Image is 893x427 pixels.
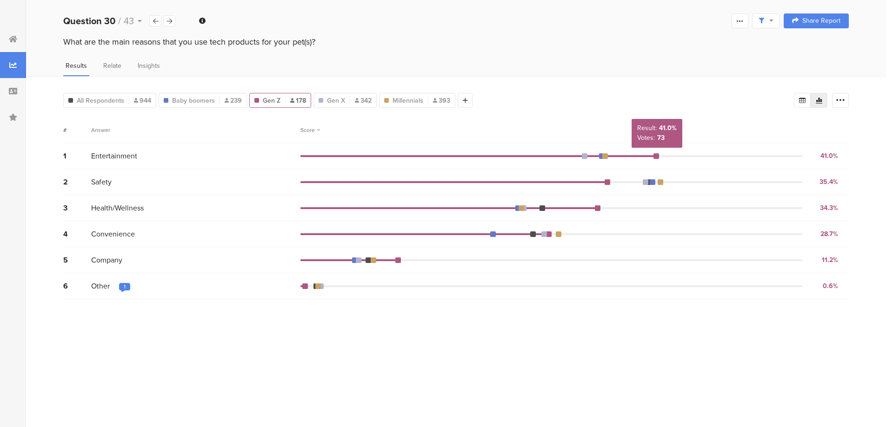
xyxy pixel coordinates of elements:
span: Health/Wellness [91,203,144,213]
span: Gen X [327,96,345,105]
div: 1 [124,283,126,290]
span: Results [66,61,87,71]
div: 35.4% [820,177,838,187]
div: 34.3% [820,203,838,213]
div: 3 [63,203,91,213]
div: What are the main reasons that you use tech products for your pet(s)? [63,36,849,48]
span: 41.0% [659,125,677,132]
span: Result: [637,125,657,132]
span: Convenience [91,229,135,239]
div: Answer [91,126,110,134]
div: 4 [63,229,91,239]
div: 2 [63,177,91,187]
div: 11.2% [822,255,838,265]
span: 178 [290,96,306,105]
span: Millennials [393,96,423,105]
span: 43 [124,14,134,28]
span: Votes: [637,134,655,142]
span: Insights [138,61,160,71]
div: 0.6% [823,281,838,291]
span: / [118,14,121,28]
b: Question 30 [63,14,115,28]
span: 239 [225,96,242,105]
div: 6 [63,281,91,291]
div: Score [300,126,320,134]
span: 73 [657,134,665,142]
span: All Respondents [77,96,124,105]
span: Baby boomers [172,96,215,105]
div: # [63,126,91,134]
span: Relate [103,61,121,71]
span: Gen Z [263,96,280,105]
span: Entertainment [91,151,137,161]
div: 1 [63,151,91,161]
div: 41.0% [820,151,838,161]
span: Share Report [802,18,840,24]
span: 393 [433,96,450,105]
span: Safety [91,177,112,187]
span: 944 [134,96,151,105]
div: 28.7% [820,229,838,239]
div: 5 [63,255,91,265]
span: 342 [355,96,372,105]
span: Other [91,281,110,291]
span: Company [91,255,122,265]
